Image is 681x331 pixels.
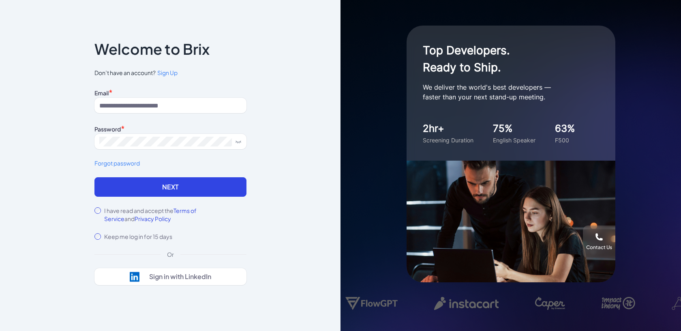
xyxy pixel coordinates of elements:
[94,125,121,133] label: Password
[135,215,171,222] span: Privacy Policy
[94,89,109,97] label: Email
[104,232,172,241] label: Keep me log in for 15 days
[423,82,585,102] p: We deliver the world's best developers — faster than your next stand-up meeting.
[104,206,246,223] label: I have read and accept the and
[94,43,210,56] p: Welcome to Brix
[156,69,178,77] a: Sign Up
[493,136,535,144] div: English Speaker
[423,42,585,76] h1: Top Developers. Ready to Ship.
[423,121,473,136] div: 2hr+
[423,136,473,144] div: Screening Duration
[149,273,211,281] div: Sign in with LinkedIn
[493,121,535,136] div: 75%
[94,69,246,77] span: Don’t have an account?
[94,159,246,168] a: Forgot password
[583,226,615,258] button: Contact Us
[94,268,246,285] button: Sign in with LinkedIn
[94,177,246,197] button: Next
[157,69,178,76] span: Sign Up
[555,136,575,144] div: F500
[555,121,575,136] div: 63%
[586,244,612,251] div: Contact Us
[161,250,180,258] div: Or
